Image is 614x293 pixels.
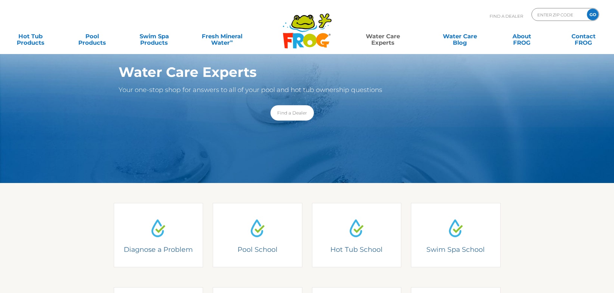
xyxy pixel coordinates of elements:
[146,216,170,240] img: Water Drop Icon
[130,30,178,43] a: Swim SpaProducts
[537,10,580,19] input: Zip Code Form
[436,30,484,43] a: Water CareBlog
[490,8,523,24] p: Find A Dealer
[344,30,422,43] a: Water CareExperts
[270,105,314,121] a: Find a Dealer
[444,216,468,240] img: Water Drop Icon
[218,245,297,254] h4: Pool School
[345,216,368,240] img: Water Drop Icon
[114,203,203,267] a: Water Drop IconDiagnose a ProblemDiagnose a Problem2-3 questions and we can help.
[213,203,302,267] a: Water Drop IconPool SchoolPool SchoolLearn from the experts how to care for your pool.
[587,9,599,20] input: GO
[498,30,546,43] a: AboutFROG
[119,64,466,80] h1: Water Care Experts
[411,203,501,267] a: Water Drop IconSwim Spa SchoolSwim Spa SchoolLearn from the experts how to care for your swim spa.
[6,30,54,43] a: Hot TubProducts
[560,30,608,43] a: ContactFROG
[123,245,194,254] h4: Diagnose a Problem
[317,245,396,254] h4: Hot Tub School
[312,203,402,267] a: Water Drop IconHot Tub SchoolHot Tub SchoolLearn from the experts how to care for your Hot Tub.
[119,85,466,95] p: Your one-stop shop for answers to all of your pool and hot tub ownership questions
[416,245,496,254] h4: Swim Spa School
[230,38,233,43] sup: ∞
[68,30,116,43] a: PoolProducts
[192,30,252,43] a: Fresh MineralWater∞
[246,216,269,240] img: Water Drop Icon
